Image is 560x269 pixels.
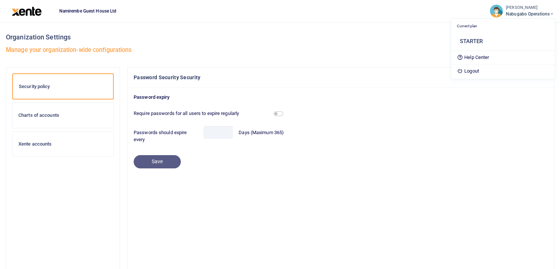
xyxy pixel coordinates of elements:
span: Nabugabo operations [506,11,554,17]
h6: STARTER [460,38,549,45]
img: logo-large [12,7,42,16]
a: profile-user [PERSON_NAME] Nabugabo operations [490,4,554,18]
small: [PERSON_NAME] [506,5,554,11]
h3: Organization Settings [6,32,554,43]
label: Passwords should expire every [134,129,198,143]
a: Xente accounts [12,131,114,157]
h6: Security policy [19,84,107,90]
a: logo-large logo-large [12,8,42,14]
a: Charts of accounts [12,102,114,128]
a: Help Center [451,52,555,63]
p: Password expiry [134,94,548,101]
label: Require passwords for all users to expire regularly [131,110,271,117]
p: Current plan [457,23,549,29]
a: Security policy [12,73,114,100]
img: profile-user [490,4,503,18]
span: Namirembe Guest House Ltd [56,8,120,14]
h4: Password Security Security [134,73,548,81]
a: Logout [451,66,555,76]
h6: Charts of accounts [18,112,108,118]
label: Days (Maximum 365) [239,129,284,136]
h5: Manage your organization-wide configurations [6,46,554,54]
h6: Xente accounts [18,141,108,147]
